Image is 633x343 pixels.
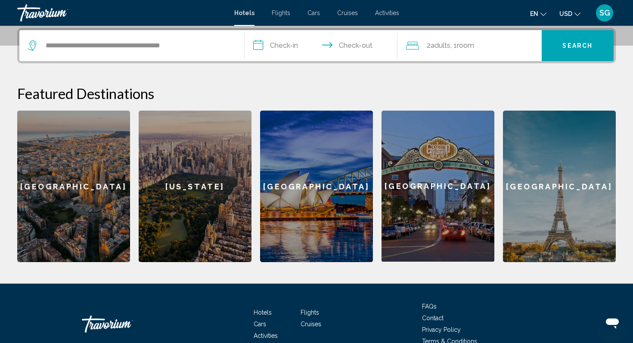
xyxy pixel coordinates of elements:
button: Search [542,30,614,61]
span: 2 [427,40,450,52]
iframe: Button to launch messaging window [599,309,626,336]
span: Search [562,43,593,49]
a: Hotels [234,9,254,16]
button: Change language [530,7,546,20]
span: en [530,10,538,17]
a: [GEOGRAPHIC_DATA] [382,111,494,262]
span: SG [599,9,610,17]
a: Flights [301,309,319,316]
a: Cars [307,9,320,16]
span: Adults [431,41,450,49]
button: Change currency [559,7,580,20]
a: Cruises [301,321,321,328]
a: Cars [254,321,266,328]
a: [US_STATE] [139,111,251,262]
a: Travorium [82,311,168,337]
button: User Menu [593,4,616,22]
a: Activities [254,332,278,339]
a: Cruises [337,9,358,16]
button: Check in and out dates [245,30,397,61]
div: Search widget [19,30,614,61]
a: FAQs [422,303,437,310]
a: Flights [272,9,290,16]
a: Contact [422,315,444,321]
button: Travelers: 2 adults, 0 children [397,30,542,61]
a: [GEOGRAPHIC_DATA] [17,111,130,262]
span: USD [559,10,572,17]
a: Privacy Policy [422,326,461,333]
span: Room [457,41,474,49]
a: Hotels [254,309,272,316]
h2: Featured Destinations [17,85,616,102]
a: [GEOGRAPHIC_DATA] [260,111,373,262]
span: , 1 [450,40,474,52]
a: Activities [375,9,399,16]
a: [GEOGRAPHIC_DATA] [503,111,616,262]
a: Travorium [17,4,226,22]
